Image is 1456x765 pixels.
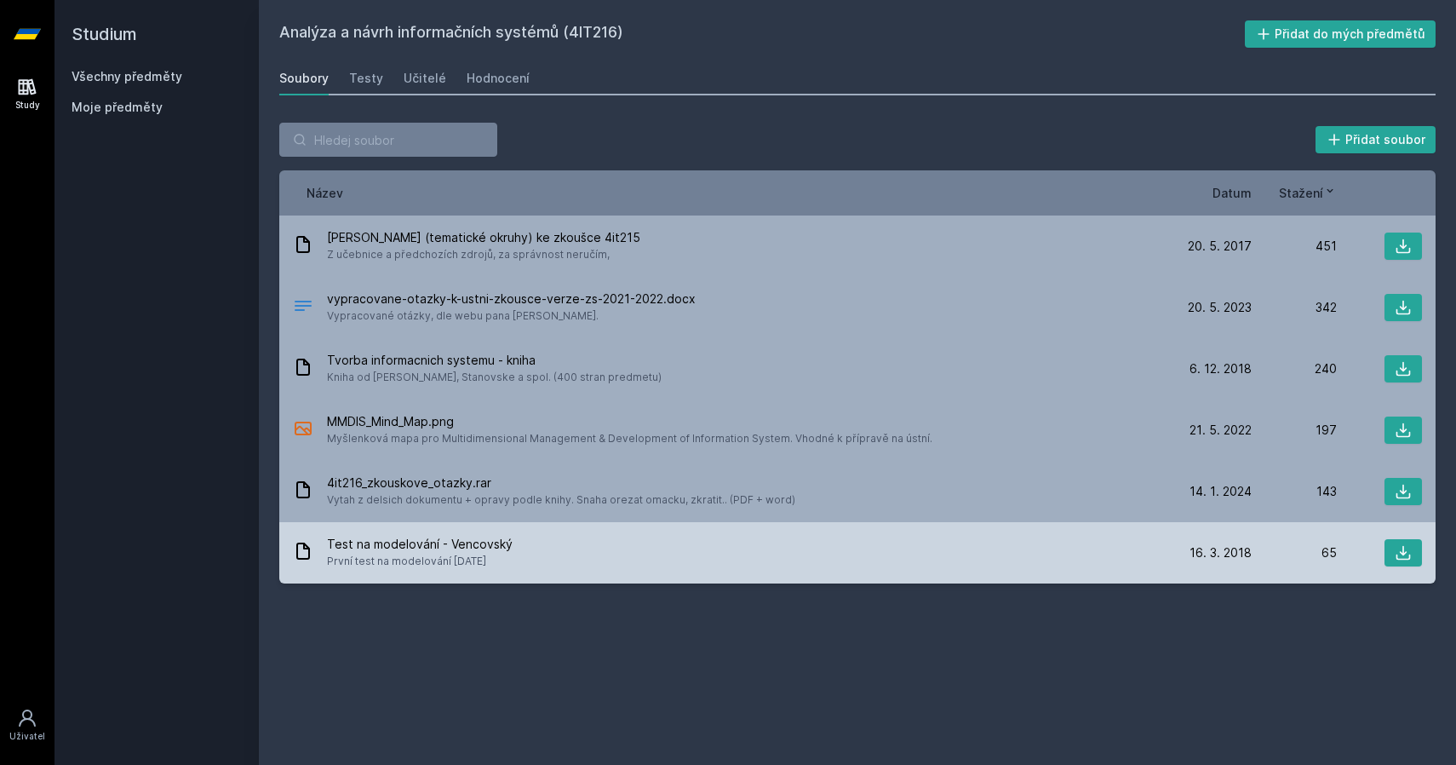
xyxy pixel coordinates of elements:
[1189,483,1252,500] span: 14. 1. 2024
[327,229,640,246] span: [PERSON_NAME] (tematické okruhy) ke zkoušce 4it215
[1252,299,1337,316] div: 342
[1316,126,1436,153] button: Přidat soubor
[327,430,932,447] span: Myšlenková mapa pro Multidimensional Management & Development of Information System. Vhodné k pří...
[1188,238,1252,255] span: 20. 5. 2017
[1252,360,1337,377] div: 240
[327,369,662,386] span: Kniha od [PERSON_NAME], Stanovske a spol. (400 stran predmetu)
[1279,184,1337,202] button: Stažení
[1188,299,1252,316] span: 20. 5. 2023
[349,61,383,95] a: Testy
[404,61,446,95] a: Učitelé
[1252,422,1337,439] div: 197
[1252,544,1337,561] div: 65
[327,553,513,570] span: První test na modelování [DATE]
[327,413,932,430] span: MMDIS_Mind_Map.png
[1212,184,1252,202] button: Datum
[1189,544,1252,561] span: 16. 3. 2018
[293,418,313,443] div: PNG
[327,475,795,492] span: 4it216_zkouskove_otazky.rar
[72,99,163,116] span: Moje předměty
[1245,20,1436,48] button: Přidat do mých předmětů
[327,352,662,369] span: Tvorba informacnich systemu - kniha
[327,308,696,325] span: Vypracované otázky, dle webu pana [PERSON_NAME].
[327,290,696,308] span: vypracovane-otazky-k-ustni-zkousce-verze-zs-2021-2022.docx
[467,70,530,87] div: Hodnocení
[467,61,530,95] a: Hodnocení
[327,536,513,553] span: Test na modelování - Vencovský
[1189,422,1252,439] span: 21. 5. 2022
[1252,483,1337,500] div: 143
[307,184,343,202] button: Název
[3,68,51,120] a: Study
[9,730,45,743] div: Uživatel
[279,123,497,157] input: Hledej soubor
[1252,238,1337,255] div: 451
[279,70,329,87] div: Soubory
[1189,360,1252,377] span: 6. 12. 2018
[327,246,640,263] span: Z učebnice a předchozích zdrojů, za správnost neručím,
[327,492,795,509] span: Vytah z delsich dokumentu + opravy podle knihy. Snaha orezat omacku, zkratit.. (PDF + word)
[293,296,313,320] div: DOCX
[72,69,182,83] a: Všechny předměty
[3,699,51,751] a: Uživatel
[1279,184,1323,202] span: Stažení
[15,99,40,112] div: Study
[404,70,446,87] div: Učitelé
[279,61,329,95] a: Soubory
[279,20,1245,48] h2: Analýza a návrh informačních systémů (4IT216)
[349,70,383,87] div: Testy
